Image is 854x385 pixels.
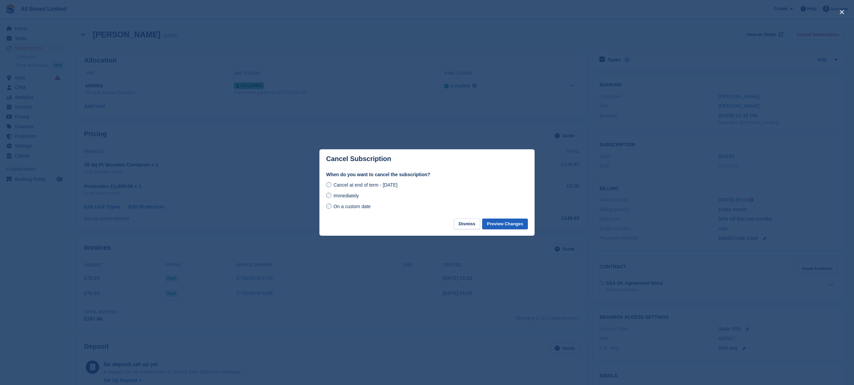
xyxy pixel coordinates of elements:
label: When do you want to cancel the subscription? [326,171,528,178]
button: Preview Changes [482,219,528,230]
button: Dismiss [454,219,480,230]
input: Cancel at end of term - [DATE] [326,182,332,187]
span: On a custom date [334,204,371,209]
span: Cancel at end of term - [DATE] [334,182,397,188]
input: Immediately [326,193,332,198]
span: Immediately [334,193,359,198]
p: Cancel Subscription [326,155,391,163]
button: close [837,7,847,17]
input: On a custom date [326,203,332,209]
